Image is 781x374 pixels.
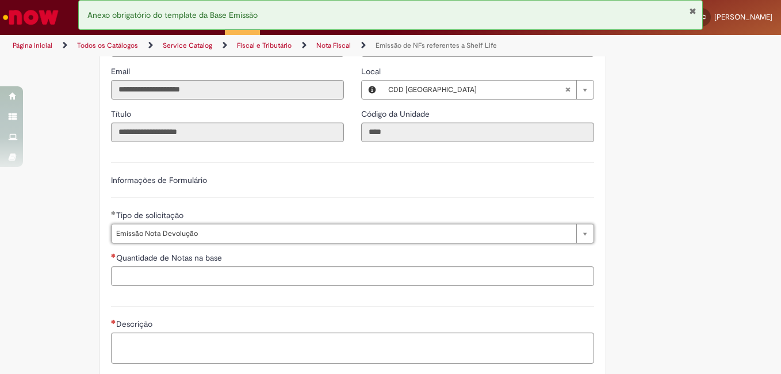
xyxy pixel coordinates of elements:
[111,66,132,77] label: Somente leitura - Email
[111,253,116,258] span: Necessários
[111,333,594,364] textarea: Descrição
[388,81,565,99] span: CDD [GEOGRAPHIC_DATA]
[361,66,383,77] span: Local
[163,41,212,50] a: Service Catalog
[111,266,594,286] input: Quantidade de Notas na base
[13,41,52,50] a: Página inicial
[111,123,344,142] input: Título
[116,319,155,329] span: Descrição
[316,41,351,50] a: Nota Fiscal
[111,319,116,324] span: Necessários
[9,35,512,56] ul: Trilhas de página
[116,253,224,263] span: Quantidade de Notas na base
[111,175,207,185] label: Informações de Formulário
[382,81,594,99] a: CDD [GEOGRAPHIC_DATA]Limpar campo Local
[559,81,576,99] abbr: Limpar campo Local
[362,81,382,99] button: Local, Visualizar este registro CDD Santa Cruz do Sul
[116,210,186,220] span: Tipo de solicitação
[111,108,133,120] label: Somente leitura - Título
[361,108,432,120] label: Somente leitura - Código da Unidade
[237,41,292,50] a: Fiscal e Tributário
[111,80,344,100] input: Email
[87,10,258,20] span: Anexo obrigatório do template da Base Emissão
[714,12,772,22] span: [PERSON_NAME]
[77,41,138,50] a: Todos os Catálogos
[1,6,60,29] img: ServiceNow
[361,123,594,142] input: Código da Unidade
[116,224,571,243] span: Emissão Nota Devolução
[361,109,432,119] span: Somente leitura - Código da Unidade
[689,6,696,16] button: Fechar Notificação
[111,109,133,119] span: Somente leitura - Título
[376,41,497,50] a: Emissão de NFs referentes a Shelf Life
[111,211,116,215] span: Obrigatório Preenchido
